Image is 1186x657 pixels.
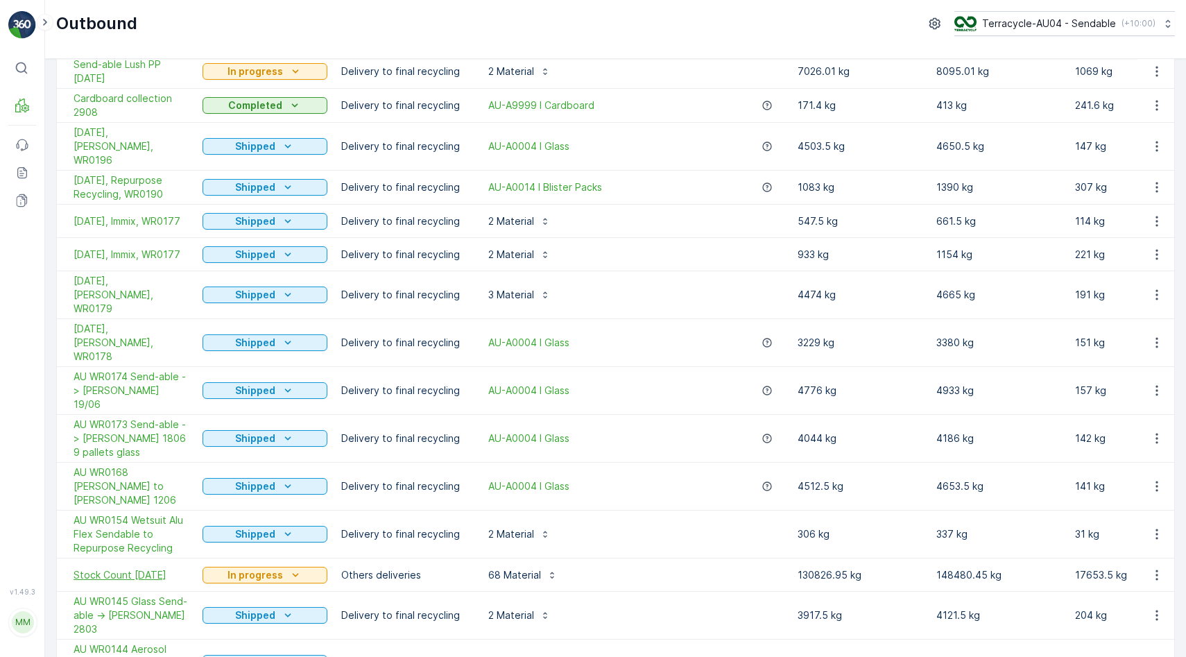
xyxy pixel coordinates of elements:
p: Shipped [235,384,275,398]
a: AU WR0145 Glass Send-able -> Alex Fraser 2803 [74,595,189,636]
span: AU-A0014 I Blister Packs [488,180,602,194]
a: 20/08/2025, Alex Fraser, WR0196 [74,126,189,167]
span: [DATE], Immix, WR0177 [74,214,189,228]
p: 4512.5 kg [798,479,922,493]
td: Delivery to final recycling [334,367,473,415]
td: Delivery to final recycling [334,89,473,123]
p: 4933 kg [936,384,1061,398]
p: 4650.5 kg [936,139,1061,153]
span: AU WR0173 Send-able -> [PERSON_NAME] 1806 9 pallets glass [74,418,189,459]
a: 09/07/2025, Immix, WR0177 [74,214,189,228]
td: Delivery to final recycling [334,463,473,511]
button: Shipped [203,246,327,263]
button: Shipped [203,607,327,624]
span: [DATE], Repurpose Recycling, WR0190 [74,173,189,201]
p: 1083 kg [798,180,922,194]
span: [DATE], [PERSON_NAME], WR0179 [74,274,189,316]
p: 306 kg [798,527,922,541]
td: Delivery to final recycling [334,319,473,367]
p: 3229 kg [798,336,922,350]
button: Completed [203,97,327,114]
button: Shipped [203,526,327,543]
p: 2 Material [488,608,534,622]
td: Delivery to final recycling [334,511,473,558]
p: Shipped [235,336,275,350]
td: Delivery to final recycling [334,55,473,89]
span: Send-able Lush PP [DATE] [74,58,189,85]
p: 130826.95 kg [798,568,922,582]
p: 4653.5 kg [936,479,1061,493]
button: MM [8,599,36,646]
button: 2 Material [480,523,559,545]
p: 4503.5 kg [798,139,922,153]
button: 3 Material [480,284,559,306]
td: Delivery to final recycling [334,238,473,271]
td: Delivery to final recycling [334,205,473,238]
p: Shipped [235,248,275,262]
a: 24/06/2025, Alex Fraser, WR0178 [74,322,189,364]
p: 4474 kg [798,288,922,302]
p: 3 Material [488,288,534,302]
p: Completed [228,99,282,112]
p: Terracycle-AU04 - Sendable [982,17,1116,31]
button: 2 Material [480,244,559,266]
p: 4186 kg [936,432,1061,445]
button: 2 Material [480,60,559,83]
a: AU-A9999 I Cardboard [488,99,594,112]
a: AU-A0004 I Glass [488,336,569,350]
button: Shipped [203,478,327,495]
a: 26/06/2025, Alex Fraser, WR0179 [74,274,189,316]
button: Shipped [203,179,327,196]
button: Shipped [203,287,327,303]
p: Shipped [235,608,275,622]
button: 2 Material [480,210,559,232]
a: AU WR0154 Wetsuit Alu Flex Sendable to Repurpose Recycling [74,513,189,555]
td: Delivery to final recycling [334,123,473,171]
img: logo [8,11,36,39]
p: 2 Material [488,214,534,228]
a: 22/07/2025, Repurpose Recycling, WR0190 [74,173,189,201]
a: AU WR0173 Send-able -> Alex Fraser 1806 9 pallets glass [74,418,189,459]
span: [DATE], Immix, WR0177 [74,248,189,262]
a: AU-A0004 I Glass [488,479,569,493]
a: 03/07/2025, Immix, WR0177 [74,248,189,262]
button: Shipped [203,334,327,351]
a: Stock Count April 2025 [74,568,189,582]
td: Others deliveries [334,558,473,592]
p: 3917.5 kg [798,608,922,622]
p: 2 Material [488,65,534,78]
button: Shipped [203,138,327,155]
a: Cardboard collection 2908 [74,92,189,119]
p: 4044 kg [798,432,922,445]
a: AU-A0004 I Glass [488,139,569,153]
p: 4776 kg [798,384,922,398]
button: Shipped [203,382,327,399]
p: 68 Material [488,568,541,582]
p: 7026.01 kg [798,65,922,78]
a: AU-A0004 I Glass [488,384,569,398]
span: [DATE], [PERSON_NAME], WR0178 [74,322,189,364]
p: 933 kg [798,248,922,262]
span: AU-A0004 I Glass [488,432,569,445]
button: 68 Material [480,564,566,586]
span: v 1.49.3 [8,588,36,596]
p: Shipped [235,139,275,153]
button: Shipped [203,430,327,447]
p: 413 kg [936,99,1061,112]
td: Delivery to final recycling [334,592,473,640]
td: Delivery to final recycling [334,171,473,205]
p: Shipped [235,479,275,493]
p: ( +10:00 ) [1121,18,1155,29]
div: MM [12,611,34,633]
span: Stock Count [DATE] [74,568,189,582]
button: 2 Material [480,604,559,626]
p: 337 kg [936,527,1061,541]
p: 1390 kg [936,180,1061,194]
p: 4665 kg [936,288,1061,302]
span: AU WR0145 Glass Send-able -> [PERSON_NAME] 2803 [74,595,189,636]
